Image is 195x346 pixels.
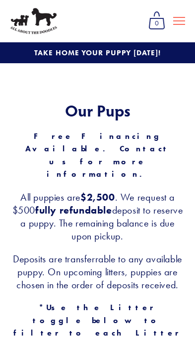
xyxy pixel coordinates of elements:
strong: *Use the Litter toggle below to filter to each Litter [13,303,181,338]
strong: fully refundable [35,204,112,216]
strong: $2,500 [80,191,115,203]
h3: Deposits are transferrable to any available puppy. On upcoming litters, puppies are chosen in the... [10,252,185,291]
span: 0 [148,17,165,30]
h1: Our Pups [10,102,185,119]
strong: Free Financing Available. Contact us for more information. [25,131,178,179]
a: 0 items in cart [144,8,169,34]
h3: All puppies are . We request a $500 deposit to reserve a puppy. The remaining balance is due upon... [10,191,185,242]
img: All About The Doodles [10,8,57,34]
